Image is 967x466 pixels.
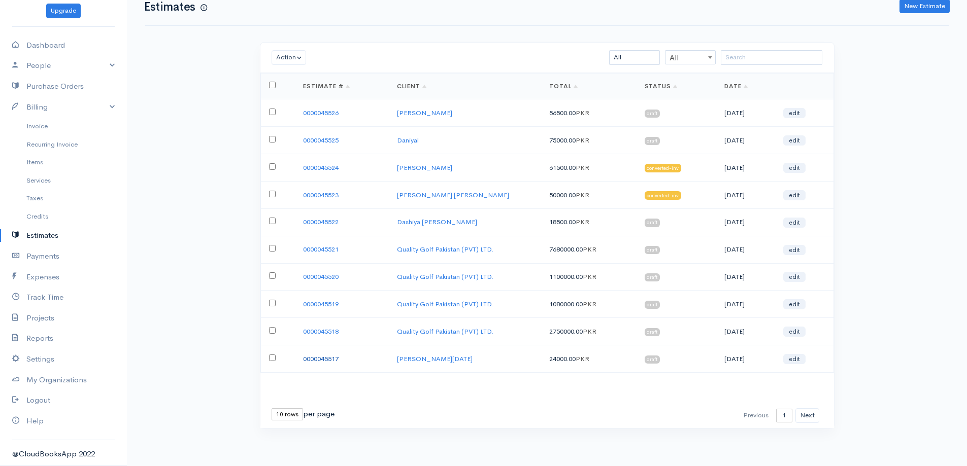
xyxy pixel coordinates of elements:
[397,136,419,145] a: Daniyal
[576,163,589,172] span: PKR
[46,4,81,18] a: Upgrade
[645,191,682,199] span: converted-inv
[645,328,660,336] span: draft
[303,354,339,363] a: 0000045517
[541,99,636,127] td: 56500.00
[549,82,578,90] a: Total
[272,408,335,420] div: per page
[303,136,339,145] a: 0000045525
[541,318,636,345] td: 2750000.00
[783,190,806,200] a: edit
[303,300,339,308] a: 0000045519
[303,218,339,226] a: 0000045522
[716,154,776,182] td: [DATE]
[716,345,776,373] td: [DATE]
[583,272,596,281] span: PKR
[303,109,339,117] a: 0000045526
[716,263,776,291] td: [DATE]
[783,245,806,255] a: edit
[541,236,636,263] td: 7680000.00
[397,300,493,308] a: Quality Golf Pakistan (PVT) LTD.
[645,110,660,118] span: draft
[645,219,660,227] span: draft
[144,1,207,13] h1: Estimates
[303,327,339,336] a: 0000045518
[303,191,339,199] a: 0000045523
[783,108,806,118] a: edit
[645,355,660,364] span: draft
[576,109,589,117] span: PKR
[541,181,636,208] td: 50000.00
[303,82,350,90] a: Estimate #
[716,318,776,345] td: [DATE]
[795,408,819,423] button: Next
[583,327,596,336] span: PKR
[576,191,589,199] span: PKR
[541,127,636,154] td: 75000.00
[645,164,682,172] span: converted-inv
[645,82,678,90] a: Status
[721,50,822,65] input: Search
[397,191,509,199] a: [PERSON_NAME] [PERSON_NAME]
[397,354,473,363] a: [PERSON_NAME][DATE]
[645,273,660,281] span: draft
[12,448,115,460] div: @CloudBooksApp 2022
[397,163,452,172] a: [PERSON_NAME]
[716,99,776,127] td: [DATE]
[783,135,806,146] a: edit
[541,208,636,236] td: 18500.00
[716,291,776,318] td: [DATE]
[397,272,493,281] a: Quality Golf Pakistan (PVT) LTD.
[397,82,426,90] a: Client
[272,50,307,65] button: Action
[397,218,477,226] a: Dashiya [PERSON_NAME]
[645,301,660,309] span: draft
[576,218,589,226] span: PKR
[303,272,339,281] a: 0000045520
[583,300,596,308] span: PKR
[303,163,339,172] a: 0000045524
[783,354,806,364] a: edit
[665,51,715,65] span: All
[645,137,660,145] span: draft
[397,245,493,254] a: Quality Golf Pakistan (PVT) LTD.
[665,50,716,64] span: All
[397,327,493,336] a: Quality Golf Pakistan (PVT) LTD.
[783,327,806,337] a: edit
[541,263,636,291] td: 1100000.00
[397,109,452,117] a: [PERSON_NAME]
[716,208,776,236] td: [DATE]
[541,291,636,318] td: 1080000.00
[541,154,636,182] td: 61500.00
[716,236,776,263] td: [DATE]
[783,272,806,282] a: edit
[724,82,748,90] a: Date
[645,246,660,254] span: draft
[303,245,339,254] a: 0000045521
[783,163,806,173] a: edit
[716,181,776,208] td: [DATE]
[576,354,589,363] span: PKR
[583,245,596,254] span: PKR
[783,218,806,228] a: edit
[783,299,806,309] a: edit
[541,345,636,373] td: 24000.00
[716,127,776,154] td: [DATE]
[201,4,207,12] span: How to create your first Extimate?
[576,136,589,145] span: PKR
